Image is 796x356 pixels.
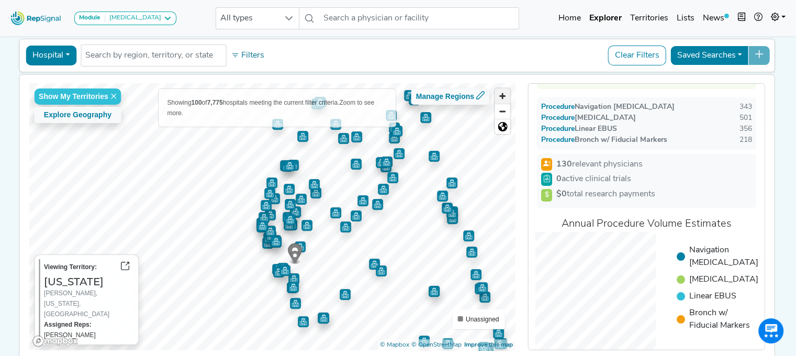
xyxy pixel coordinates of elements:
span: Zoom to see more. [167,99,375,117]
span: Zoom in [495,88,510,104]
div: Map marker [351,159,362,170]
div: Map marker [380,161,391,172]
div: Map marker [404,90,415,101]
div: Annual Procedure Volume Estimates [537,216,756,232]
div: Map marker [272,264,283,275]
button: Zoom out [495,104,510,119]
li: Bronch w/​ Fiducial Markers [676,307,758,332]
div: Map marker [310,187,321,198]
div: Map marker [340,289,351,300]
span: active clinical trials [556,173,631,185]
a: News [699,8,733,29]
div: Map marker [477,282,488,293]
div: Map marker [283,212,294,223]
div: Map marker [288,243,302,265]
button: Filters [228,47,267,64]
div: Map marker [265,226,276,237]
div: Map marker [266,177,277,188]
div: Map marker [340,221,351,232]
div: Map marker [330,207,341,218]
div: Map marker [272,119,283,130]
button: Manage Regions [411,88,489,105]
li: Navigation [MEDICAL_DATA] [676,244,758,269]
div: Map marker [391,126,402,137]
div: Map marker [494,338,505,349]
div: Map marker [318,313,329,324]
span: Procedure [552,114,575,122]
li: Linear EBUS [676,290,758,303]
div: Bronch w/ Fiducial Markers [541,135,667,146]
label: Viewing Territory: [44,262,97,272]
div: Map marker [265,230,276,241]
b: 100 [192,99,202,106]
input: Search by region, territory, or state [85,49,221,62]
div: Map marker [496,338,507,349]
div: [MEDICAL_DATA] [105,14,161,23]
b: 7,775 [207,99,223,106]
a: Home [554,8,585,29]
div: Map marker [463,230,474,241]
div: Map marker [309,179,320,190]
div: Map marker [378,184,389,195]
a: Territories [626,8,672,29]
a: Map feedback [464,342,513,348]
button: Intel Book [733,8,750,29]
strong: Assigned Reps: [44,321,92,328]
div: Map marker [389,123,400,133]
div: Map marker [429,151,440,162]
button: Reset bearing to north [495,119,510,134]
div: Map marker [446,177,457,188]
div: Map marker [330,119,341,130]
span: relevant physicians [556,158,643,171]
span: Procedure [552,103,575,111]
span: Unassigned [466,316,499,323]
div: [PERSON_NAME] [44,319,134,340]
div: Map marker [446,208,457,219]
strong: Module [79,15,100,21]
div: Map marker [409,94,420,105]
div: Map marker [265,209,276,220]
button: Hospital [26,46,76,65]
div: Map marker [287,282,298,293]
div: Map marker [271,237,282,248]
div: Map marker [271,236,282,247]
button: Module[MEDICAL_DATA] [74,12,176,25]
div: Map marker [442,338,453,349]
strong: 130 [556,160,572,169]
li: [MEDICAL_DATA] [676,273,758,286]
div: Map marker [301,220,312,231]
div: Map marker [351,210,362,221]
div: Map marker [259,212,270,223]
div: Map marker [284,184,295,195]
div: Map marker [382,157,393,168]
div: Map marker [282,161,293,172]
div: Map marker [295,241,306,252]
div: Map marker [256,221,267,232]
div: Map marker [279,265,290,276]
div: Map marker [288,282,299,293]
div: Map marker [351,131,362,142]
button: Saved Searches [670,46,749,65]
div: Map marker [288,273,299,284]
div: Map marker [297,131,308,142]
div: Map marker [447,213,458,224]
span: Procedure [552,125,575,133]
span: All types [216,8,279,29]
div: Map marker [437,191,448,202]
strong: 0 [556,175,562,183]
strong: $0 [556,190,567,198]
div: Map marker [269,193,280,204]
div: Map marker [376,265,387,276]
div: Map marker [284,219,295,230]
div: Map marker [447,206,458,217]
div: Map marker [263,232,274,243]
span: Reset zoom [495,119,510,134]
div: Map marker [475,283,486,294]
div: Map marker [372,199,383,210]
a: Mapbox [380,342,409,348]
div: Map marker [394,148,405,159]
div: Map marker [357,195,368,206]
div: 501 [739,113,752,124]
div: Map marker [466,247,477,258]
